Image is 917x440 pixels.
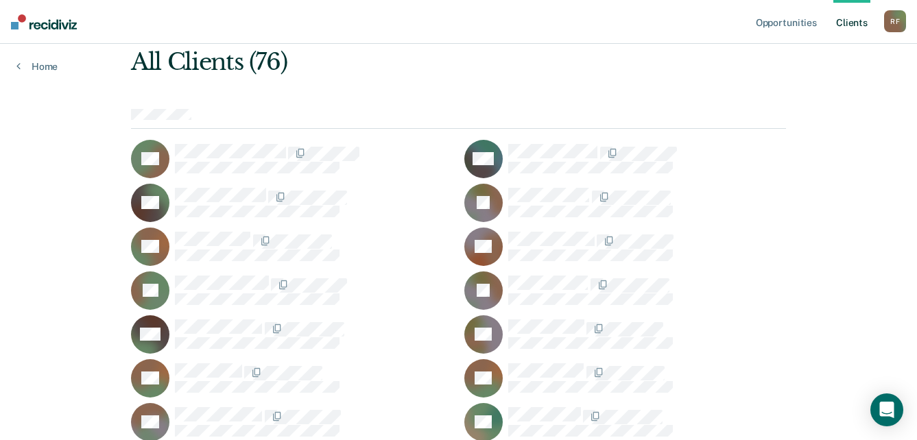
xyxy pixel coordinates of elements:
div: Open Intercom Messenger [870,393,903,426]
div: All Clients (76) [131,48,655,76]
button: RF [884,10,906,32]
div: R F [884,10,906,32]
a: Home [16,60,58,73]
img: Recidiviz [11,14,77,29]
